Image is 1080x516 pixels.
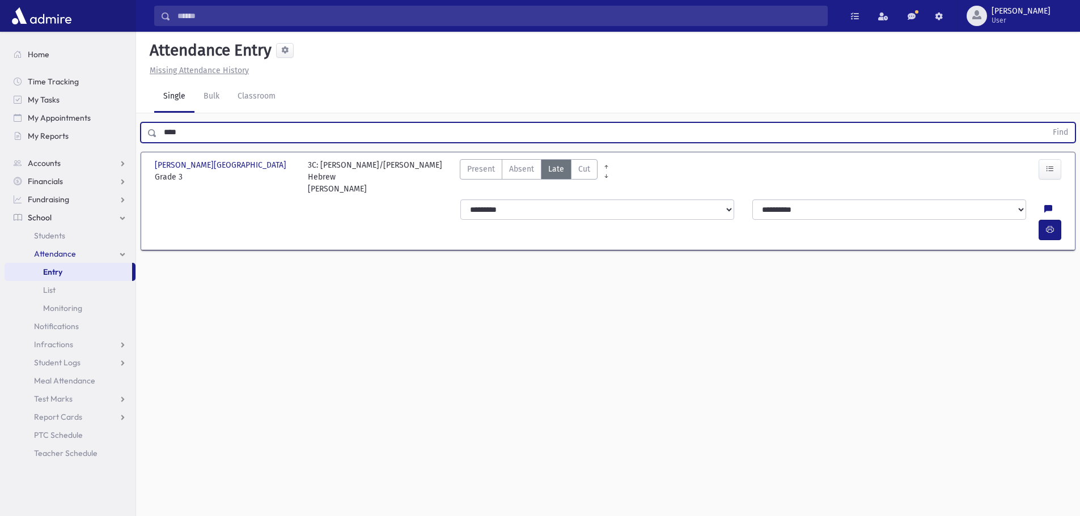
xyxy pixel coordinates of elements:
a: Student Logs [5,353,135,372]
span: Fundraising [28,194,69,204]
a: My Appointments [5,109,135,127]
a: Students [5,227,135,245]
span: Grade 3 [155,171,297,183]
a: Notifications [5,317,135,335]
span: My Tasks [28,95,60,105]
h5: Attendance Entry [145,41,272,60]
span: User [992,16,1051,25]
span: Teacher Schedule [34,448,98,458]
span: My Appointments [28,113,91,123]
div: 3C: [PERSON_NAME]/[PERSON_NAME] Hebrew [PERSON_NAME] [308,159,450,195]
a: Home [5,45,135,63]
a: Bulk [194,81,228,113]
a: Test Marks [5,390,135,408]
a: Report Cards [5,408,135,426]
span: Test Marks [34,394,73,404]
span: Absent [509,163,534,175]
a: School [5,208,135,227]
span: My Reports [28,131,69,141]
span: Home [28,49,49,59]
span: Cut [578,163,590,175]
span: Notifications [34,321,79,331]
a: Missing Attendance History [145,66,249,75]
img: AdmirePro [9,5,74,27]
span: Accounts [28,158,61,168]
a: Monitoring [5,299,135,317]
span: Attendance [34,249,76,259]
a: My Tasks [5,91,135,109]
span: PTC Schedule [34,430,83,440]
a: Fundraising [5,190,135,208]
a: Time Tracking [5,73,135,91]
a: My Reports [5,127,135,145]
a: PTC Schedule [5,426,135,444]
div: AttTypes [460,159,598,195]
span: Time Tracking [28,76,79,87]
a: Teacher Schedule [5,444,135,462]
span: List [43,285,56,295]
a: Attendance [5,245,135,263]
a: Single [154,81,194,113]
span: Report Cards [34,412,82,422]
span: Entry [43,267,62,277]
input: Search [171,6,827,26]
a: Meal Attendance [5,372,135,390]
span: [PERSON_NAME][GEOGRAPHIC_DATA] [155,159,289,171]
a: List [5,281,135,299]
span: Meal Attendance [34,376,95,386]
span: Late [548,163,564,175]
a: Entry [5,263,132,281]
a: Infractions [5,335,135,353]
a: Financials [5,172,135,190]
span: Monitoring [43,303,82,313]
span: Student Logs [34,357,81,368]
a: Accounts [5,154,135,172]
button: Find [1046,123,1075,142]
span: Financials [28,176,63,186]
a: Classroom [228,81,285,113]
span: Students [34,231,65,241]
span: [PERSON_NAME] [992,7,1051,16]
span: Infractions [34,339,73,349]
u: Missing Attendance History [150,66,249,75]
span: Present [467,163,495,175]
span: School [28,212,52,223]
